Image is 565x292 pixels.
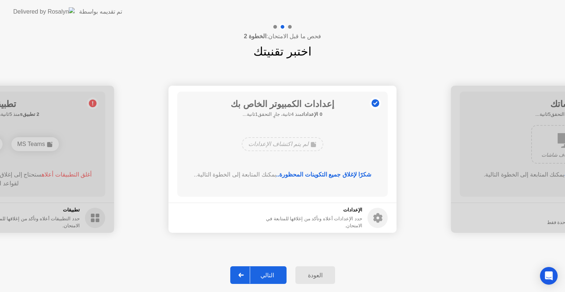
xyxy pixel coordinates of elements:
[188,170,377,179] div: يمكنك المتابعة إلى الخطوة التالية..
[298,272,333,279] div: العودة
[253,43,312,60] h1: اختبر تقنيتك
[276,171,372,178] b: شكرًا لإغلاق جميع التكوينات المحظورة..
[13,7,75,16] img: Delivered by Rosalyn
[242,137,323,151] div: لم يتم اكتشاف الإعدادات
[295,266,335,284] button: العودة
[540,267,558,285] div: Open Intercom Messenger
[79,7,122,16] div: تم تقديمه بواسطة
[251,215,362,229] div: حدد الإعدادات أعلاه وتأكد من إغلاقها للمتابعة في الامتحان.
[250,272,284,279] div: التالي
[244,33,266,39] b: الخطوة 2
[251,206,362,214] h5: الإعدادات
[231,111,334,118] h5: منذ 4ثانية، جارٍ التحقق1ثانية...
[230,266,287,284] button: التالي
[302,111,322,117] b: 0 الإعدادات
[244,32,321,41] h4: فحص ما قبل الامتحان:
[231,97,334,111] h1: إعدادات الكمبيوتر الخاص بك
